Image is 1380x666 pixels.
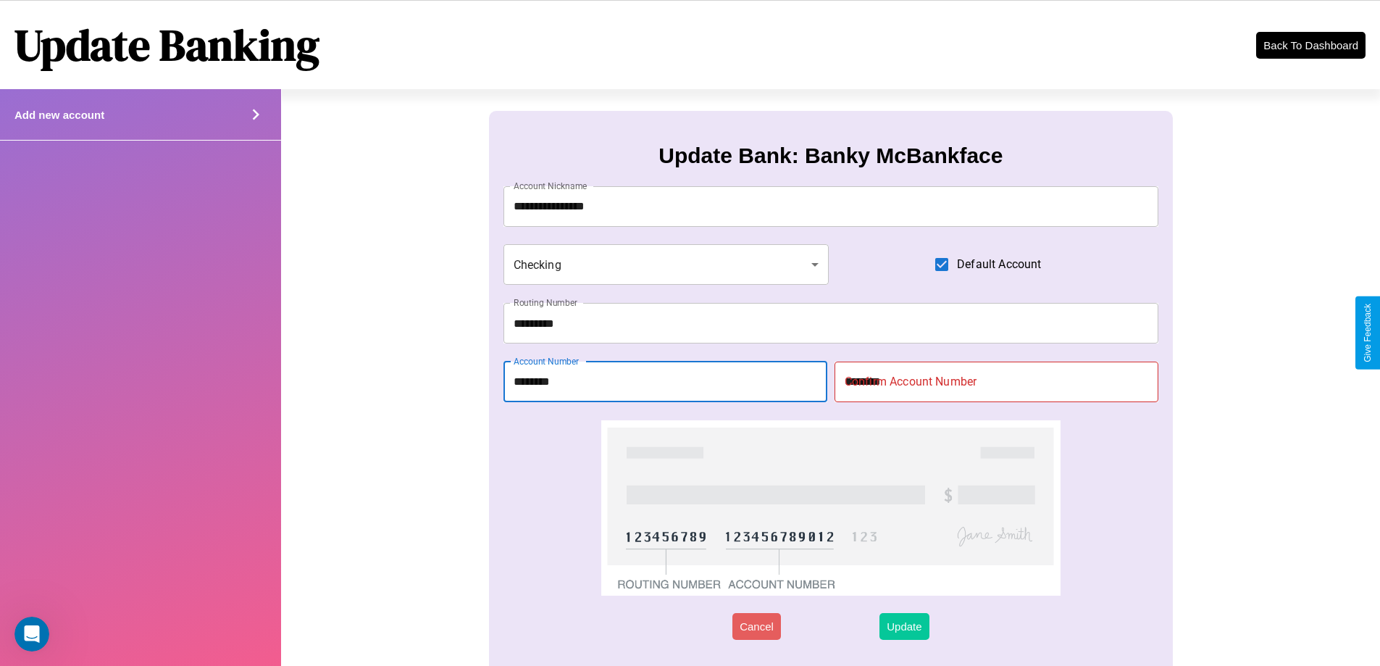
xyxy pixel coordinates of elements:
[658,143,1003,168] h3: Update Bank: Banky McBankface
[601,420,1060,596] img: check
[957,256,1041,273] span: Default Account
[514,180,587,192] label: Account Nickname
[1363,304,1373,362] div: Give Feedback
[879,613,929,640] button: Update
[514,296,577,309] label: Routing Number
[1256,32,1366,59] button: Back To Dashboard
[503,244,829,285] div: Checking
[14,109,104,121] h4: Add new account
[14,15,319,75] h1: Update Banking
[732,613,781,640] button: Cancel
[14,617,49,652] iframe: Intercom live chat
[514,355,579,367] label: Account Number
